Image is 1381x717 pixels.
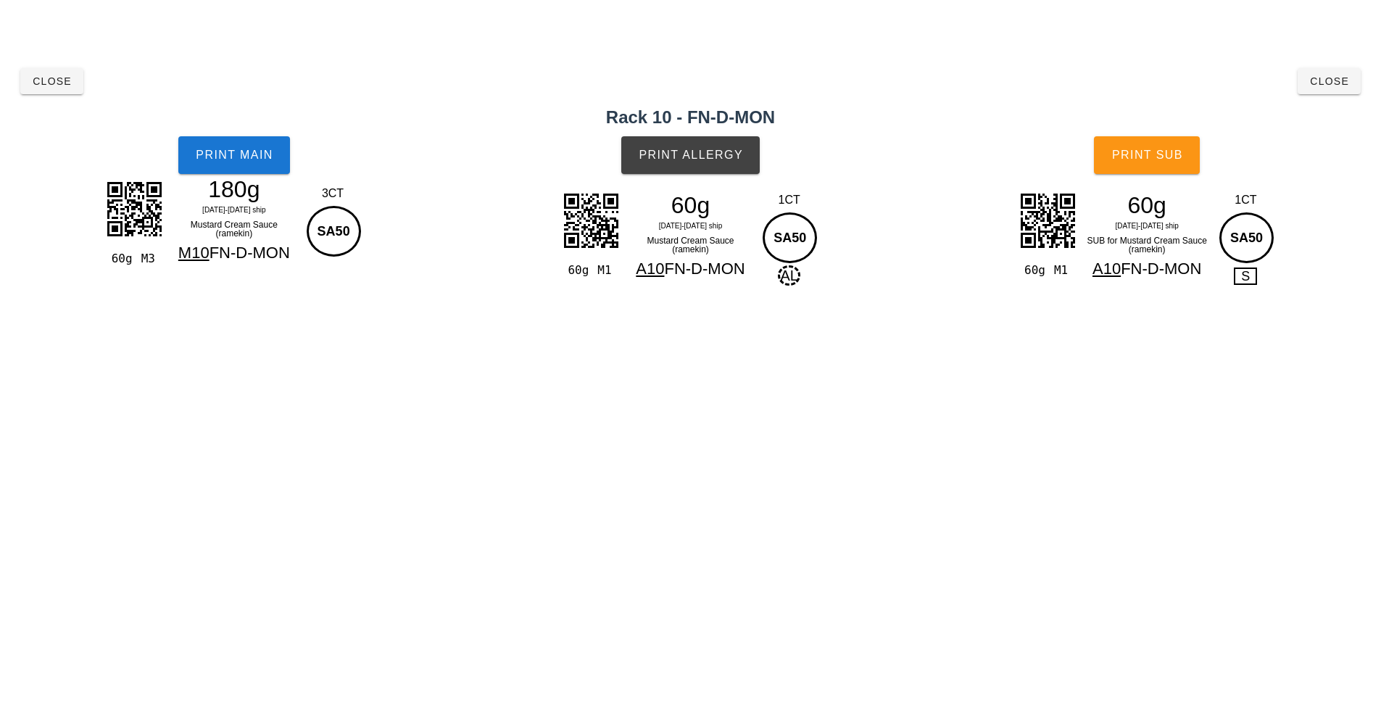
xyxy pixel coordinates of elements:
[9,104,1372,130] h2: Rack 10 - FN-D-MON
[1048,261,1078,280] div: M1
[1219,212,1274,263] div: SA50
[1298,68,1361,94] button: Close
[759,191,819,209] div: 1CT
[20,68,83,94] button: Close
[1234,268,1257,285] span: S
[1121,260,1201,278] span: FN-D-MON
[178,244,210,262] span: M10
[136,249,165,268] div: M3
[1111,149,1183,162] span: Print Sub
[1011,184,1084,257] img: Jl3fijzkroxsVy0ty0AIuiGGHNyilMSyDKQIiJgG3ZZmrEBdOMTKor0o01ndFmDHqxNyCs9sripkEm8g4nuLVZt9+wpRbUrdW...
[171,178,297,200] div: 180g
[1084,194,1210,216] div: 60g
[195,149,273,162] span: Print Main
[307,206,361,257] div: SA50
[763,212,817,263] div: SA50
[171,217,297,241] div: Mustard Cream Sauce (ramekin)
[1092,260,1121,278] span: A10
[592,261,621,280] div: M1
[202,206,265,214] span: [DATE]-[DATE] ship
[638,149,743,162] span: Print Allergy
[1084,233,1210,257] div: SUB for Mustard Cream Sauce (ramekin)
[32,75,72,87] span: Close
[562,261,592,280] div: 60g
[1115,222,1178,230] span: [DATE]-[DATE] ship
[98,173,170,245] img: s9rzmBByIGJjOx9CJtnXgk1qTuJbCQEz1c5gKSHvQAhJBbW5h8Athdzbql8RBEoIQWmjTQnZCDbZqoQQlDbalJCNYJOtSghBa...
[1094,136,1200,174] button: Print Sub
[555,184,627,257] img: 6ftIWSBIoTMAEP16chOlQjE55Y9RAWPZKfqk4BHbEhsqZAJnyRW5FxKCMmYGT2B+FRHdQIk8Un8TKuQEPJAgMjjksUwhGxAiE...
[105,249,135,268] div: 60g
[628,194,754,216] div: 60g
[778,265,800,286] span: AL
[664,260,745,278] span: FN-D-MON
[1019,261,1048,280] div: 60g
[210,244,290,262] span: FN-D-MON
[628,233,754,257] div: Mustard Cream Sauce (ramekin)
[636,260,664,278] span: A10
[178,136,290,174] button: Print Main
[621,136,760,174] button: Print Allergy
[1216,191,1276,209] div: 1CT
[1309,75,1349,87] span: Close
[659,222,722,230] span: [DATE]-[DATE] ship
[303,185,363,202] div: 3CT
